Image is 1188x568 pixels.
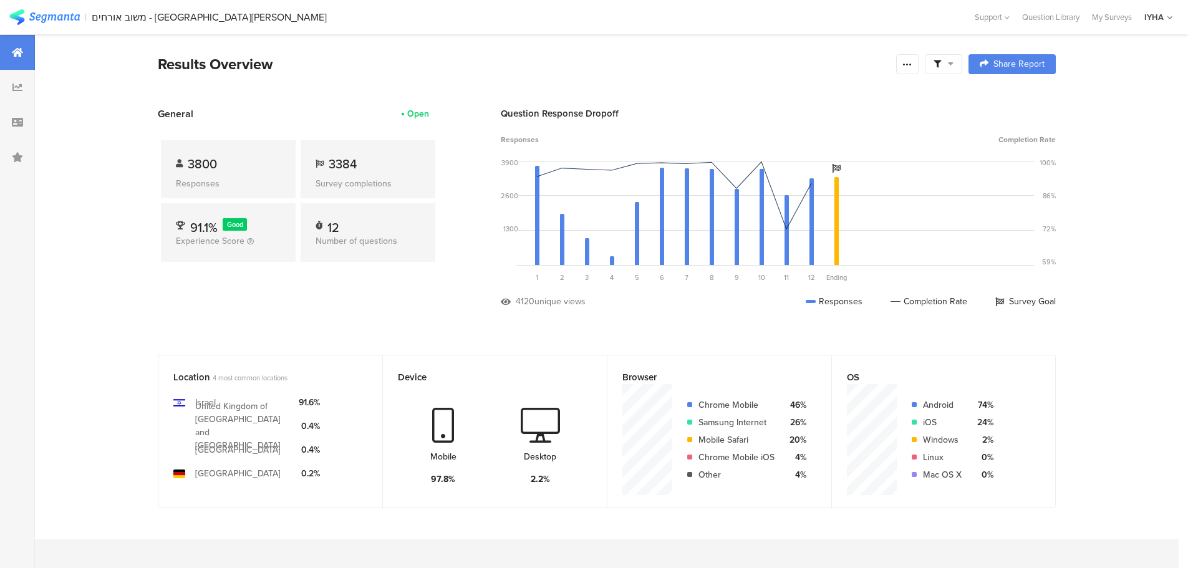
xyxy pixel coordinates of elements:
div: Android [923,398,962,412]
span: 3384 [329,155,357,173]
span: 5 [635,272,639,282]
div: Open [407,107,429,120]
div: Ending [824,272,849,282]
div: 2.2% [531,473,550,486]
span: General [158,107,193,121]
div: Mobile Safari [698,433,775,446]
div: Linux [923,451,962,464]
span: 7 [685,272,688,282]
span: 3 [585,272,589,282]
span: Completion Rate [998,134,1056,145]
div: 0.4% [299,443,320,456]
div: 0% [972,468,993,481]
span: Good [227,219,243,229]
span: 9 [735,272,739,282]
div: Desktop [524,450,556,463]
div: Chrome Mobile [698,398,775,412]
div: 72% [1043,224,1056,234]
a: Question Library [1016,11,1086,23]
a: My Surveys [1086,11,1138,23]
div: 97.8% [431,473,455,486]
div: 2% [972,433,993,446]
div: Survey completions [316,177,420,190]
div: 74% [972,398,993,412]
div: 4% [785,451,806,464]
div: iOS [923,416,962,429]
div: [GEOGRAPHIC_DATA] [195,467,281,480]
div: Device [398,370,571,384]
div: 100% [1040,158,1056,168]
div: 24% [972,416,993,429]
div: 59% [1042,257,1056,267]
div: משוב אורחים - [GEOGRAPHIC_DATA][PERSON_NAME] [92,11,327,23]
span: 4 [610,272,614,282]
div: 4120 [516,295,534,308]
div: 2600 [501,191,518,201]
div: | [85,10,87,24]
div: OS [847,370,1020,384]
div: Mobile [430,450,456,463]
div: Responses [806,295,862,308]
div: 0% [972,451,993,464]
div: Chrome Mobile iOS [698,451,775,464]
span: 6 [660,272,664,282]
img: segmanta logo [9,9,80,25]
div: United Kingdom of [GEOGRAPHIC_DATA] and [GEOGRAPHIC_DATA] [195,400,289,452]
span: 12 [808,272,815,282]
div: Responses [176,177,281,190]
div: 20% [785,433,806,446]
div: Other [698,468,775,481]
span: 10 [758,272,765,282]
span: 91.1% [190,218,218,237]
div: 46% [785,398,806,412]
div: Survey Goal [995,295,1056,308]
span: 11 [784,272,789,282]
span: Share Report [993,60,1045,69]
div: 91.6% [299,396,320,409]
div: Samsung Internet [698,416,775,429]
span: Number of questions [316,234,397,248]
div: 3900 [501,158,518,168]
div: 86% [1043,191,1056,201]
div: IYHA [1144,11,1164,23]
span: 1 [536,272,538,282]
div: Browser [622,370,796,384]
i: Survey Goal [832,164,841,173]
div: Location [173,370,347,384]
span: 8 [710,272,713,282]
div: [GEOGRAPHIC_DATA] [195,443,281,456]
div: Results Overview [158,53,890,75]
span: Experience Score [176,234,244,248]
div: Question Response Dropoff [501,107,1056,120]
div: Windows [923,433,962,446]
div: 26% [785,416,806,429]
div: Support [975,7,1010,27]
span: 3800 [188,155,217,173]
div: 0.4% [299,420,320,433]
div: Israel [195,396,216,409]
div: Mac OS X [923,468,962,481]
div: unique views [534,295,586,308]
div: 12 [327,218,339,231]
div: 4% [785,468,806,481]
div: 0.2% [299,467,320,480]
div: 1300 [503,224,518,234]
span: 2 [560,272,564,282]
span: 4 most common locations [213,373,287,383]
div: Completion Rate [891,295,967,308]
span: Responses [501,134,539,145]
